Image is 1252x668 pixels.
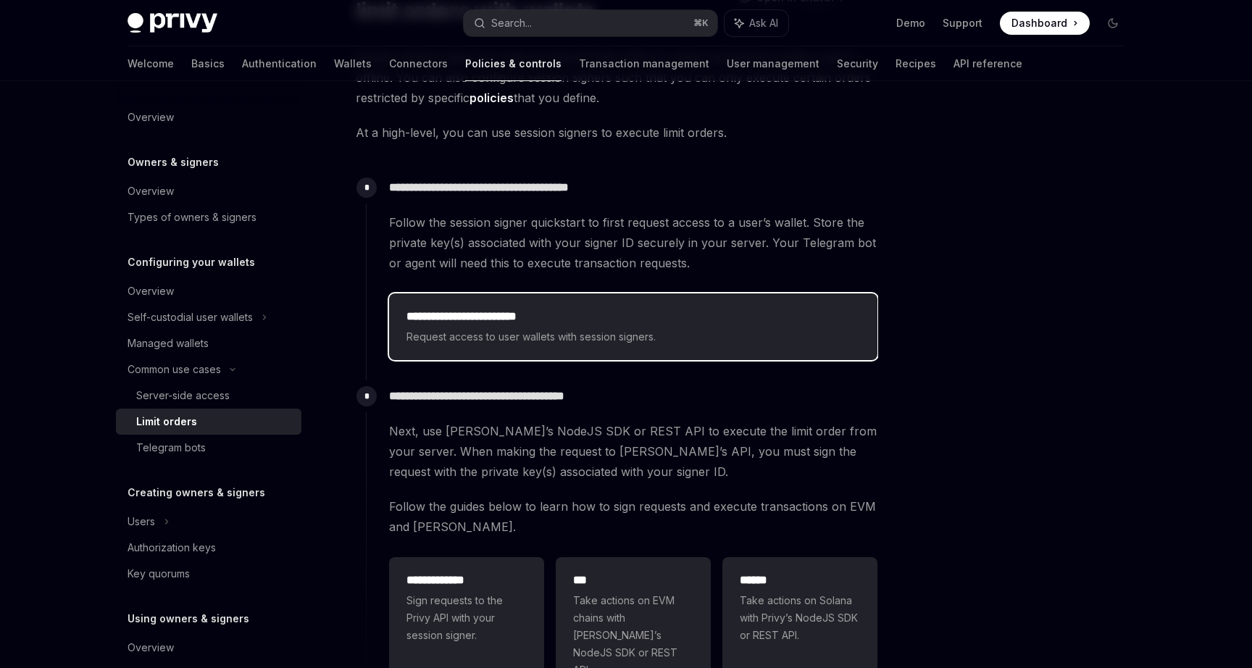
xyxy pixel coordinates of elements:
[470,91,514,106] a: policies
[389,46,448,81] a: Connectors
[389,421,877,482] span: Next, use [PERSON_NAME]’s NodeJS SDK or REST API to execute the limit order from your server. Whe...
[128,335,209,352] div: Managed wallets
[128,639,174,656] div: Overview
[896,46,936,81] a: Recipes
[128,154,219,171] h5: Owners & signers
[116,178,301,204] a: Overview
[1101,12,1124,35] button: Toggle dark mode
[465,46,562,81] a: Policies & controls
[464,10,717,36] button: Search...⌘K
[1000,12,1090,35] a: Dashboard
[693,17,709,29] span: ⌘ K
[334,46,372,81] a: Wallets
[128,283,174,300] div: Overview
[128,513,155,530] div: Users
[116,561,301,587] a: Key quorums
[136,413,197,430] div: Limit orders
[116,278,301,304] a: Overview
[116,104,301,130] a: Overview
[725,10,788,36] button: Ask AI
[128,13,217,33] img: dark logo
[579,46,709,81] a: Transaction management
[406,592,527,644] span: Sign requests to the Privy API with your session signer.
[116,635,301,661] a: Overview
[943,16,982,30] a: Support
[1011,16,1067,30] span: Dashboard
[837,46,878,81] a: Security
[406,328,860,346] span: Request access to user wallets with session signers.
[191,46,225,81] a: Basics
[128,209,256,226] div: Types of owners & signers
[116,204,301,230] a: Types of owners & signers
[953,46,1022,81] a: API reference
[356,122,878,143] span: At a high-level, you can use session signers to execute limit orders.
[389,212,877,273] span: Follow the session signer quickstart to first request access to a user’s wallet. Store the privat...
[740,592,860,644] span: Take actions on Solana with Privy’s NodeJS SDK or REST API.
[128,484,265,501] h5: Creating owners & signers
[116,409,301,435] a: Limit orders
[136,439,206,456] div: Telegram bots
[128,254,255,271] h5: Configuring your wallets
[727,46,819,81] a: User management
[128,46,174,81] a: Welcome
[491,14,532,32] div: Search...
[116,383,301,409] a: Server-side access
[242,46,317,81] a: Authentication
[128,109,174,126] div: Overview
[128,183,174,200] div: Overview
[116,435,301,461] a: Telegram bots
[128,539,216,556] div: Authorization keys
[136,387,230,404] div: Server-side access
[128,565,190,583] div: Key quorums
[128,309,253,326] div: Self-custodial user wallets
[389,496,877,537] span: Follow the guides below to learn how to sign requests and execute transactions on EVM and [PERSON...
[128,361,221,378] div: Common use cases
[896,16,925,30] a: Demo
[116,535,301,561] a: Authorization keys
[749,16,778,30] span: Ask AI
[128,610,249,627] h5: Using owners & signers
[116,330,301,356] a: Managed wallets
